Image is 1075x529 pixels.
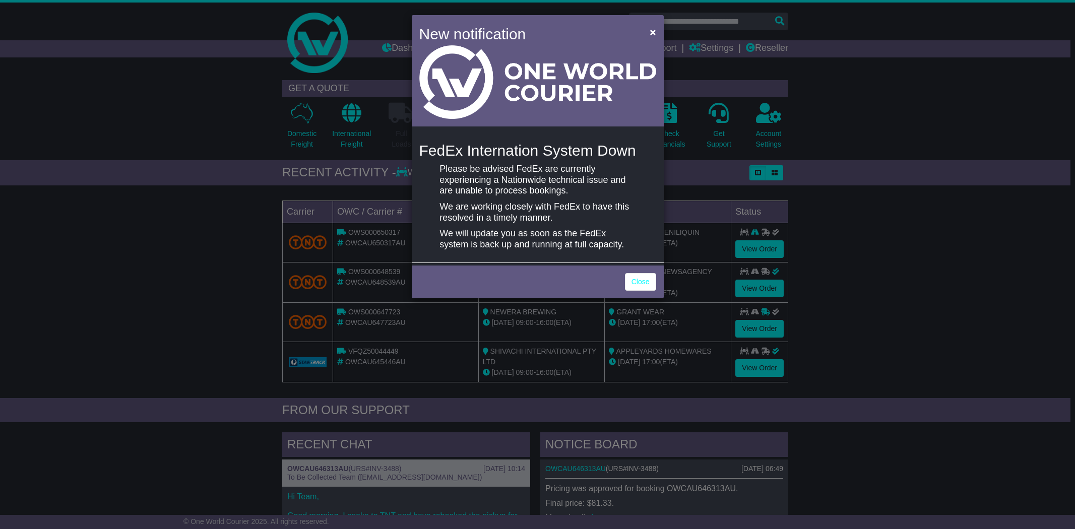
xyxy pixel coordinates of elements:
[439,164,635,196] p: Please be advised FedEx are currently experiencing a Nationwide technical issue and are unable to...
[419,23,636,45] h4: New notification
[419,142,656,159] h4: FedEx Internation System Down
[419,45,656,119] img: Light
[439,202,635,223] p: We are working closely with FedEx to have this resolved in a timely manner.
[645,22,661,42] button: Close
[439,228,635,250] p: We will update you as soon as the FedEx system is back up and running at full capacity.
[650,26,656,38] span: ×
[625,273,656,291] a: Close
